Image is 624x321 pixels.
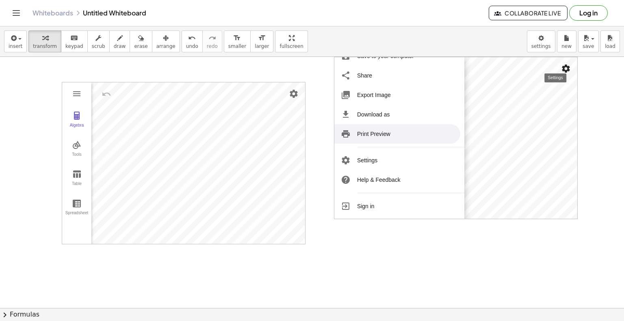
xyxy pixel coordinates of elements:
[130,30,152,52] button: erase
[70,33,78,43] i: keyboard
[92,43,105,49] span: scrub
[279,43,303,49] span: fullscreen
[10,6,23,19] button: Toggle navigation
[334,105,460,124] li: Download as
[202,30,222,52] button: redoredo
[258,33,266,43] i: format_size
[208,33,216,43] i: redo
[341,175,351,185] img: svg+xml;base64,PHN2ZyB4bWxucz0iaHR0cDovL3d3dy53My5vcmcvMjAwMC9zdmciIGhlaWdodD0iMjQiIHZpZXdCb3g9Ij...
[489,6,568,20] button: Collaborate Live
[250,30,273,52] button: format_sizelarger
[28,30,61,52] button: transform
[64,211,90,222] div: Spreadsheet
[207,43,218,49] span: redo
[334,151,460,170] li: Settings
[341,71,351,80] img: svg+xml;base64,PHN2ZyB4bWxucz0iaHR0cDovL3d3dy53My5vcmcvMjAwMC9zdmciIHdpZHRoPSIyNCIgaGVpZ2h0PSIyNC...
[605,43,615,49] span: load
[496,9,561,17] span: Collaborate Live
[228,43,246,49] span: smaller
[286,86,301,101] button: Settings
[188,33,196,43] i: undo
[334,124,460,144] li: Print Preview
[334,57,578,219] div: Geometry
[334,66,460,85] li: Share
[156,43,175,49] span: arrange
[341,201,351,211] img: svg+xml;base64,PHN2ZyB4bWxucz0iaHR0cDovL3d3dy53My5vcmcvMjAwMC9zdmciIGhlaWdodD0iMjQiIHZpZXdCb3g9Ij...
[600,30,620,52] button: load
[134,43,147,49] span: erase
[87,30,110,52] button: scrub
[61,30,88,52] button: keyboardkeypad
[334,170,460,190] li: Help & Feedback
[275,30,308,52] button: fullscreen
[65,43,83,49] span: keypad
[341,90,351,100] img: svg+xml;base64,PHN2ZyB4bWxucz0iaHR0cDovL3d3dy53My5vcmcvMjAwMC9zdmciIHdpZHRoPSIyNCIgaGVpZ2h0PSIyNC...
[72,89,82,99] img: Main Menu
[64,123,90,134] div: Algebra
[33,43,57,49] span: transform
[114,43,126,49] span: draw
[527,30,555,52] button: settings
[62,82,305,244] div: Graphing Calculator
[233,33,241,43] i: format_size
[91,82,305,244] canvas: Graphics View 1
[224,30,251,52] button: format_sizesmaller
[4,30,27,52] button: insert
[334,85,460,105] li: Export Image
[559,61,573,76] button: Settings
[64,181,90,193] div: Table
[255,43,269,49] span: larger
[9,43,22,49] span: insert
[561,43,572,49] span: new
[341,129,351,139] img: svg+xml;base64,PHN2ZyB4bWxucz0iaHR0cDovL3d3dy53My5vcmcvMjAwMC9zdmciIHdpZHRoPSIyNCIgaGVpZ2h0PSIyNC...
[531,43,551,49] span: settings
[186,43,198,49] span: undo
[410,57,577,219] canvas: Graphics View 1
[334,196,460,216] li: Sign in
[182,30,203,52] button: undoundo
[341,110,351,119] img: svg+xml;base64,PHN2ZyB4bWxucz0iaHR0cDovL3d3dy53My5vcmcvMjAwMC9zdmciIHdpZHRoPSIyNCIgaGVpZ2h0PSIyNC...
[64,152,90,164] div: Tools
[557,30,576,52] button: new
[32,9,73,17] a: Whiteboards
[583,43,594,49] span: save
[578,30,599,52] button: save
[152,30,180,52] button: arrange
[99,87,114,101] button: Undo
[569,5,608,21] button: Log in
[341,155,351,165] img: svg+xml;base64,PHN2ZyB4bWxucz0iaHR0cDovL3d3dy53My5vcmcvMjAwMC9zdmciIHdpZHRoPSIyNCIgaGVpZ2h0PSIyNC...
[109,30,130,52] button: draw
